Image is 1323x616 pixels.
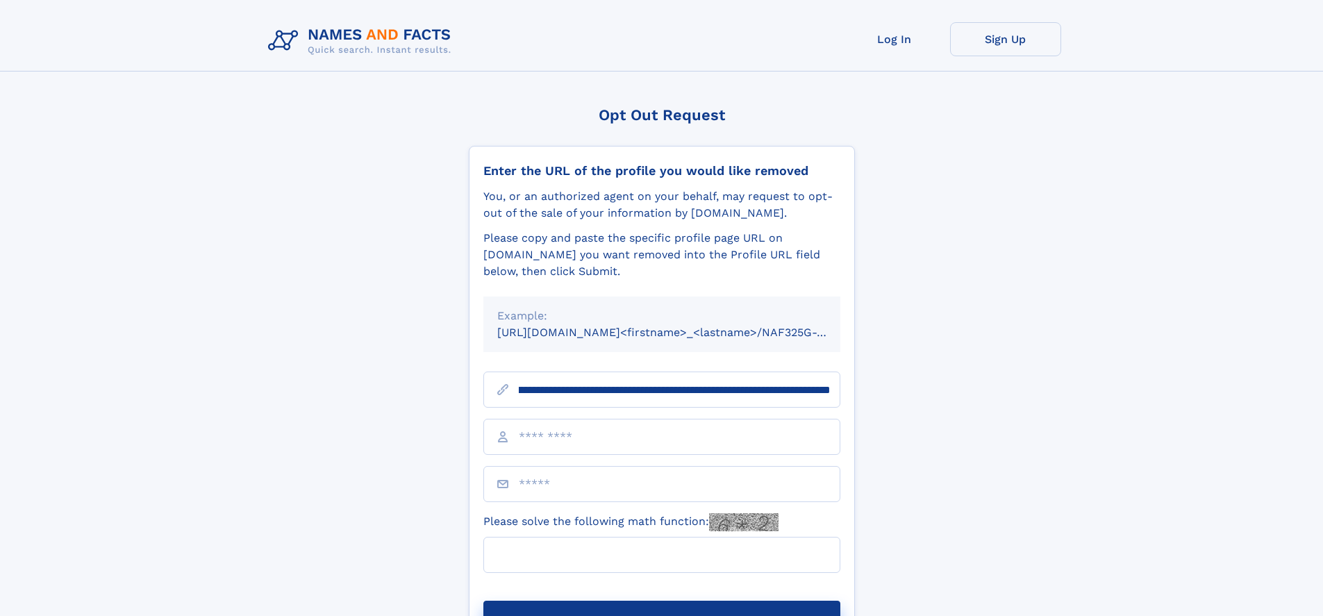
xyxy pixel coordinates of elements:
[497,308,826,324] div: Example:
[483,513,779,531] label: Please solve the following math function:
[483,230,840,280] div: Please copy and paste the specific profile page URL on [DOMAIN_NAME] you want removed into the Pr...
[839,22,950,56] a: Log In
[469,106,855,124] div: Opt Out Request
[483,163,840,178] div: Enter the URL of the profile you would like removed
[263,22,463,60] img: Logo Names and Facts
[950,22,1061,56] a: Sign Up
[497,326,867,339] small: [URL][DOMAIN_NAME]<firstname>_<lastname>/NAF325G-xxxxxxxx
[483,188,840,222] div: You, or an authorized agent on your behalf, may request to opt-out of the sale of your informatio...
